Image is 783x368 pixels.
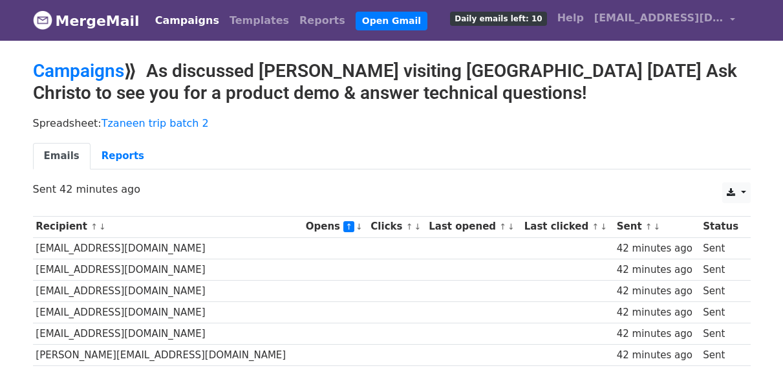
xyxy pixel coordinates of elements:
[617,241,697,256] div: 42 minutes ago
[343,221,354,232] a: ↑
[700,216,744,237] th: Status
[645,222,652,232] a: ↑
[33,60,124,81] a: Campaigns
[521,216,614,237] th: Last clicked
[33,7,140,34] a: MergeMail
[33,259,303,280] td: [EMAIL_ADDRESS][DOMAIN_NAME]
[700,345,744,366] td: Sent
[368,216,426,237] th: Clicks
[303,216,368,237] th: Opens
[224,8,294,34] a: Templates
[617,263,697,277] div: 42 minutes ago
[150,8,224,34] a: Campaigns
[700,280,744,301] td: Sent
[614,216,700,237] th: Sent
[33,323,303,345] td: [EMAIL_ADDRESS][DOMAIN_NAME]
[600,222,607,232] a: ↓
[33,143,91,169] a: Emails
[592,222,599,232] a: ↑
[102,117,209,129] a: Tzaneen trip batch 2
[99,222,106,232] a: ↓
[33,182,751,196] p: Sent 42 minutes ago
[589,5,740,36] a: [EMAIL_ADDRESS][DOMAIN_NAME]
[33,302,303,323] td: [EMAIL_ADDRESS][DOMAIN_NAME]
[617,327,697,341] div: 42 minutes ago
[33,116,751,130] p: Spreadsheet:
[700,237,744,259] td: Sent
[700,302,744,323] td: Sent
[414,222,421,232] a: ↓
[91,222,98,232] a: ↑
[294,8,350,34] a: Reports
[91,143,155,169] a: Reports
[356,222,363,232] a: ↓
[594,10,724,26] span: [EMAIL_ADDRESS][DOMAIN_NAME]
[499,222,506,232] a: ↑
[33,10,52,30] img: MergeMail logo
[700,323,744,345] td: Sent
[445,5,552,31] a: Daily emails left: 10
[700,259,744,280] td: Sent
[406,222,413,232] a: ↑
[33,216,303,237] th: Recipient
[617,284,697,299] div: 42 minutes ago
[33,280,303,301] td: [EMAIL_ADDRESS][DOMAIN_NAME]
[425,216,520,237] th: Last opened
[33,237,303,259] td: [EMAIL_ADDRESS][DOMAIN_NAME]
[33,345,303,366] td: [PERSON_NAME][EMAIL_ADDRESS][DOMAIN_NAME]
[654,222,661,232] a: ↓
[508,222,515,232] a: ↓
[617,305,697,320] div: 42 minutes ago
[356,12,427,30] a: Open Gmail
[552,5,589,31] a: Help
[617,348,697,363] div: 42 minutes ago
[33,60,751,103] h2: ⟫ As discussed [PERSON_NAME] visiting [GEOGRAPHIC_DATA] [DATE] Ask Christo to see you for a produ...
[450,12,546,26] span: Daily emails left: 10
